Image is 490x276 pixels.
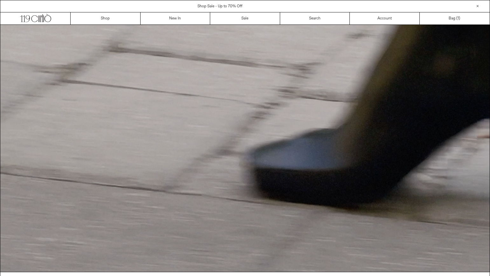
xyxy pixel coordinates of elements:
a: Bag () [420,12,490,25]
a: Shop [71,12,141,25]
video: Your browser does not support the video tag. [0,25,490,272]
span: ) [458,16,460,21]
a: New In [141,12,210,25]
span: 1 [458,16,459,21]
a: Your browser does not support the video tag. [0,268,490,273]
a: Account [350,12,420,25]
a: Search [280,12,350,25]
a: Sale [210,12,280,25]
a: Shop Sale - Up to 70% Off [197,4,242,9]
